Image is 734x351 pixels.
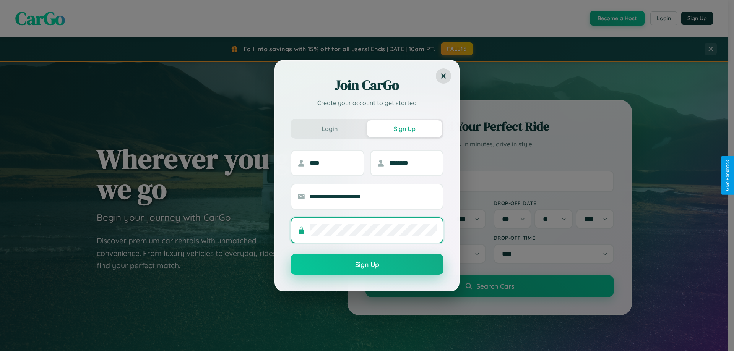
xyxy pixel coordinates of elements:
button: Login [292,120,367,137]
div: Give Feedback [725,160,730,191]
button: Sign Up [291,254,443,275]
button: Sign Up [367,120,442,137]
h2: Join CarGo [291,76,443,94]
p: Create your account to get started [291,98,443,107]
